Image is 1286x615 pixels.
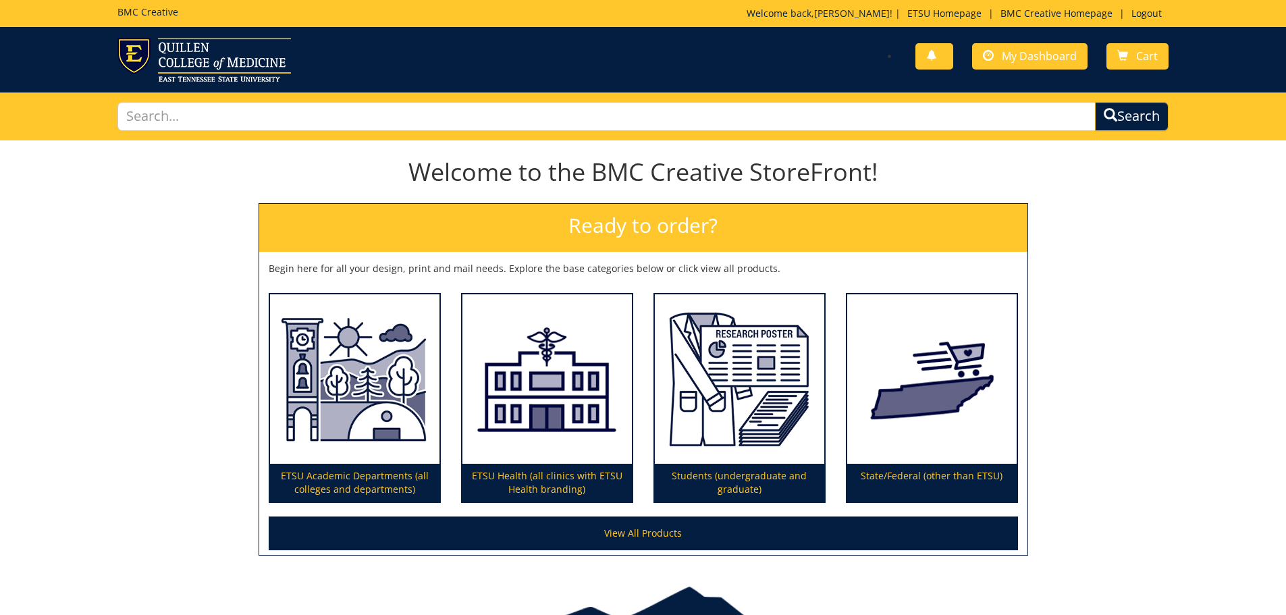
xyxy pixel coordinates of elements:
a: [PERSON_NAME] [814,7,890,20]
a: ETSU Academic Departments (all colleges and departments) [270,294,439,502]
a: Logout [1125,7,1169,20]
span: My Dashboard [1002,49,1077,63]
img: Students (undergraduate and graduate) [655,294,824,464]
input: Search... [117,102,1096,131]
p: Begin here for all your design, print and mail needs. Explore the base categories below or click ... [269,262,1018,275]
img: ETSU Health (all clinics with ETSU Health branding) [462,294,632,464]
p: State/Federal (other than ETSU) [847,464,1017,502]
img: State/Federal (other than ETSU) [847,294,1017,464]
a: View All Products [269,516,1018,550]
p: Welcome back, ! | | | [747,7,1169,20]
a: Students (undergraduate and graduate) [655,294,824,502]
img: ETSU logo [117,38,291,82]
h1: Welcome to the BMC Creative StoreFront! [259,159,1028,186]
p: ETSU Health (all clinics with ETSU Health branding) [462,464,632,502]
a: My Dashboard [972,43,1088,70]
span: Cart [1136,49,1158,63]
img: ETSU Academic Departments (all colleges and departments) [270,294,439,464]
a: Cart [1106,43,1169,70]
button: Search [1095,102,1169,131]
a: State/Federal (other than ETSU) [847,294,1017,502]
h5: BMC Creative [117,7,178,17]
a: ETSU Health (all clinics with ETSU Health branding) [462,294,632,502]
a: ETSU Homepage [901,7,988,20]
p: ETSU Academic Departments (all colleges and departments) [270,464,439,502]
h2: Ready to order? [259,204,1027,252]
p: Students (undergraduate and graduate) [655,464,824,502]
a: BMC Creative Homepage [994,7,1119,20]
